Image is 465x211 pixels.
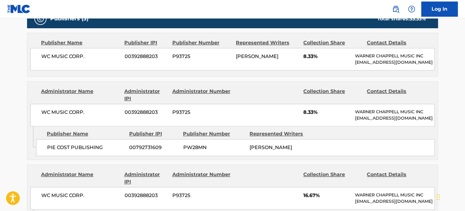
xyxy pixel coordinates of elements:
img: Publishers [37,15,44,22]
span: 16.67% [303,192,350,199]
p: WARNER CHAPPELL MUSIC INC [355,192,434,198]
p: WARNER CHAPPELL MUSIC INC [355,53,434,59]
span: WC MUSIC CORP. [41,192,120,199]
div: Collection Share [303,171,362,185]
img: MLC Logo [7,5,31,13]
span: PW28MN [183,144,245,151]
div: Collection Share [303,39,362,46]
div: Administrator Number [172,88,231,102]
div: Publisher IPI [124,39,167,46]
span: 33.33 % [409,16,426,22]
div: Administrator IPI [124,88,167,102]
span: [PERSON_NAME] [236,53,278,59]
img: help [408,5,415,13]
span: WC MUSIC CORP. [41,109,120,116]
a: Log In [421,2,458,17]
span: 8.33% [303,53,350,60]
div: Administrator Name [41,88,120,102]
div: Publisher Number [172,39,231,46]
h5: Publishers (3) [50,15,88,22]
div: Publisher IPI [129,130,178,138]
span: 00392888203 [125,53,168,60]
span: 00392888203 [125,192,168,199]
div: Publisher Name [41,39,120,46]
div: Collection Share [303,88,362,102]
div: Contact Details [367,39,426,46]
div: Total shares: [377,15,426,22]
p: [EMAIL_ADDRESS][DOMAIN_NAME] [355,115,434,121]
span: WC MUSIC CORP. [41,53,120,60]
div: Administrator Number [172,171,231,185]
span: PIE COST PUBLISHING [47,144,125,151]
span: 8.33% [303,109,350,116]
span: 00792731609 [129,144,178,151]
img: search [392,5,399,13]
span: 00392888203 [125,109,168,116]
span: P93725 [172,53,231,60]
span: [PERSON_NAME] [250,145,292,150]
div: Represented Writers [250,130,312,138]
p: [EMAIL_ADDRESS][DOMAIN_NAME] [355,198,434,205]
span: P93725 [172,109,231,116]
a: Public Search [390,3,402,15]
div: Represented Writers [236,39,299,46]
div: Administrator IPI [124,171,167,185]
div: Help [405,3,418,15]
div: Contact Details [367,88,426,102]
iframe: Chat Widget [435,182,465,211]
div: Publisher Name [47,130,124,138]
div: Contact Details [367,171,426,185]
div: Publisher Number [183,130,245,138]
span: P93725 [172,192,231,199]
div: Drag [436,188,440,206]
p: [EMAIL_ADDRESS][DOMAIN_NAME] [355,59,434,66]
div: Administrator Name [41,171,120,185]
p: WARNER CHAPPELL MUSIC INC [355,109,434,115]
